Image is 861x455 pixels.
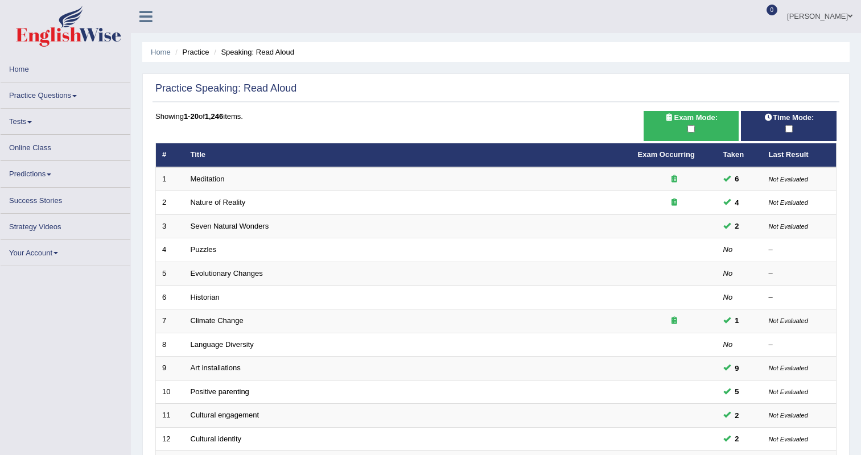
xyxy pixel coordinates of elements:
[769,268,830,279] div: –
[769,245,830,255] div: –
[731,386,744,398] span: You can still take this question
[156,380,184,404] td: 10
[1,56,130,78] a: Home
[769,317,808,324] small: Not Evaluated
[191,198,246,206] a: Nature of Reality
[763,143,837,167] th: Last Result
[769,340,830,350] div: –
[1,109,130,131] a: Tests
[156,238,184,262] td: 4
[717,143,763,167] th: Taken
[191,293,220,301] a: Historian
[731,409,744,421] span: You can still take this question
[769,199,808,206] small: Not Evaluated
[191,411,259,419] a: Cultural engagement
[151,48,171,56] a: Home
[660,111,722,123] span: Exam Mode:
[638,316,711,326] div: Exam occurring question
[191,245,217,254] a: Puzzles
[156,262,184,286] td: 5
[156,167,184,191] td: 1
[191,387,249,396] a: Positive parenting
[155,83,296,94] h2: Practice Speaking: Read Aloud
[156,357,184,380] td: 9
[172,47,209,57] li: Practice
[731,433,744,445] span: You can still take this question
[1,161,130,183] a: Predictions
[769,436,808,442] small: Not Evaluated
[638,174,711,185] div: Exam occurring question
[1,188,130,210] a: Success Stories
[731,220,744,232] span: You can still take this question
[191,363,241,372] a: Art installations
[723,245,733,254] em: No
[644,111,739,141] div: Show exams occurring in exams
[184,112,199,121] b: 1-20
[156,143,184,167] th: #
[767,5,778,15] span: 0
[184,143,632,167] th: Title
[769,412,808,419] small: Not Evaluated
[1,82,130,105] a: Practice Questions
[205,112,224,121] b: 1,246
[156,427,184,451] td: 12
[155,111,837,122] div: Showing of items.
[731,197,744,209] span: You can still take this question
[191,316,244,325] a: Climate Change
[723,269,733,278] em: No
[769,223,808,230] small: Not Evaluated
[759,111,818,123] span: Time Mode:
[731,173,744,185] span: You can still take this question
[191,269,263,278] a: Evolutionary Changes
[769,365,808,371] small: Not Evaluated
[211,47,294,57] li: Speaking: Read Aloud
[769,292,830,303] div: –
[1,240,130,262] a: Your Account
[156,191,184,215] td: 2
[156,404,184,428] td: 11
[769,176,808,183] small: Not Evaluated
[731,362,744,374] span: You can still take this question
[191,175,225,183] a: Meditation
[638,197,711,208] div: Exam occurring question
[723,293,733,301] em: No
[1,214,130,236] a: Strategy Videos
[156,309,184,333] td: 7
[1,135,130,157] a: Online Class
[723,340,733,349] em: No
[191,222,269,230] a: Seven Natural Wonders
[156,333,184,357] td: 8
[731,315,744,326] span: You can still take this question
[638,150,695,159] a: Exam Occurring
[191,340,254,349] a: Language Diversity
[191,435,242,443] a: Cultural identity
[156,214,184,238] td: 3
[769,388,808,395] small: Not Evaluated
[156,286,184,309] td: 6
